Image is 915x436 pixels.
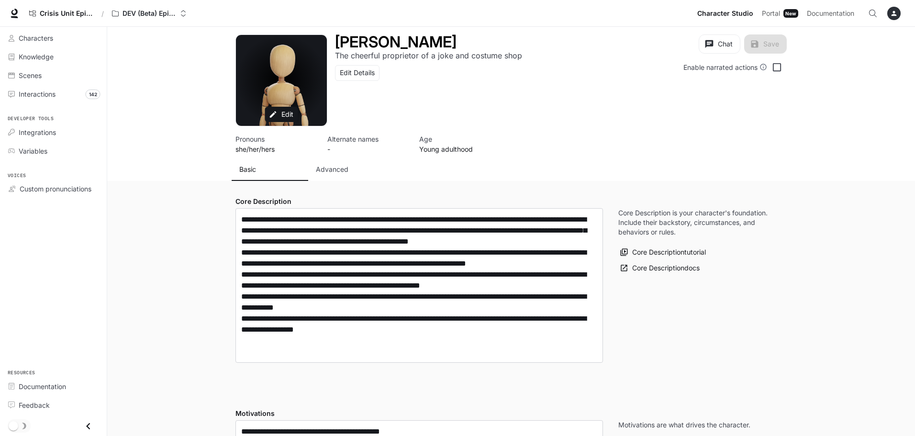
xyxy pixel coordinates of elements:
[19,33,53,43] span: Characters
[19,70,42,80] span: Scenes
[618,208,771,237] p: Core Description is your character's foundation. Include their backstory, circumstances, and beha...
[419,134,500,154] button: Open character details dialog
[235,134,316,154] button: Open character details dialog
[108,4,191,23] button: Open workspace menu
[4,378,103,395] a: Documentation
[4,397,103,414] a: Feedback
[419,134,500,144] p: Age
[9,420,18,431] span: Dark mode toggle
[19,89,56,99] span: Interactions
[618,260,702,276] a: Core Descriptiondocs
[697,8,753,20] span: Character Studio
[618,420,750,430] p: Motivations are what drives the character.
[335,34,457,50] button: Open character details dialog
[19,52,54,62] span: Knowledge
[265,107,298,123] button: Edit
[235,144,316,154] p: she/her/hers
[235,197,603,206] h4: Core Description
[19,400,50,410] span: Feedback
[335,51,522,60] p: The cheerful proprietor of a joke and costume shop
[419,144,500,154] p: Young adulthood
[316,165,348,174] p: Advanced
[98,9,108,19] div: /
[699,34,740,54] button: Chat
[4,124,103,141] a: Integrations
[239,165,256,174] p: Basic
[123,10,176,18] p: DEV (Beta) Episode 1 - Crisis Unit
[693,4,757,23] a: Character Studio
[327,134,408,154] button: Open character details dialog
[803,4,861,23] a: Documentation
[19,127,56,137] span: Integrations
[4,67,103,84] a: Scenes
[20,184,91,194] span: Custom pronunciations
[78,416,99,436] button: Close drawer
[4,180,103,197] a: Custom pronunciations
[618,245,708,260] button: Core Descriptiontutorial
[19,381,66,391] span: Documentation
[4,143,103,159] a: Variables
[683,62,767,72] div: Enable narrated actions
[19,146,47,156] span: Variables
[335,33,457,51] h1: [PERSON_NAME]
[40,10,93,18] span: Crisis Unit Episode 1
[86,89,100,99] span: 142
[327,144,408,154] p: -
[235,409,603,418] h4: Motivations
[235,134,316,144] p: Pronouns
[335,50,522,61] button: Open character details dialog
[807,8,854,20] span: Documentation
[327,134,408,144] p: Alternate names
[863,4,882,23] button: Open Command Menu
[762,8,780,20] span: Portal
[235,208,603,363] div: label
[335,65,379,81] button: Edit Details
[4,86,103,102] a: Interactions
[758,4,802,23] a: PortalNew
[25,4,98,23] a: Crisis Unit Episode 1
[783,9,798,18] div: New
[236,35,327,126] div: Avatar image
[4,48,103,65] a: Knowledge
[4,30,103,46] a: Characters
[236,35,327,126] button: Open character avatar dialog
